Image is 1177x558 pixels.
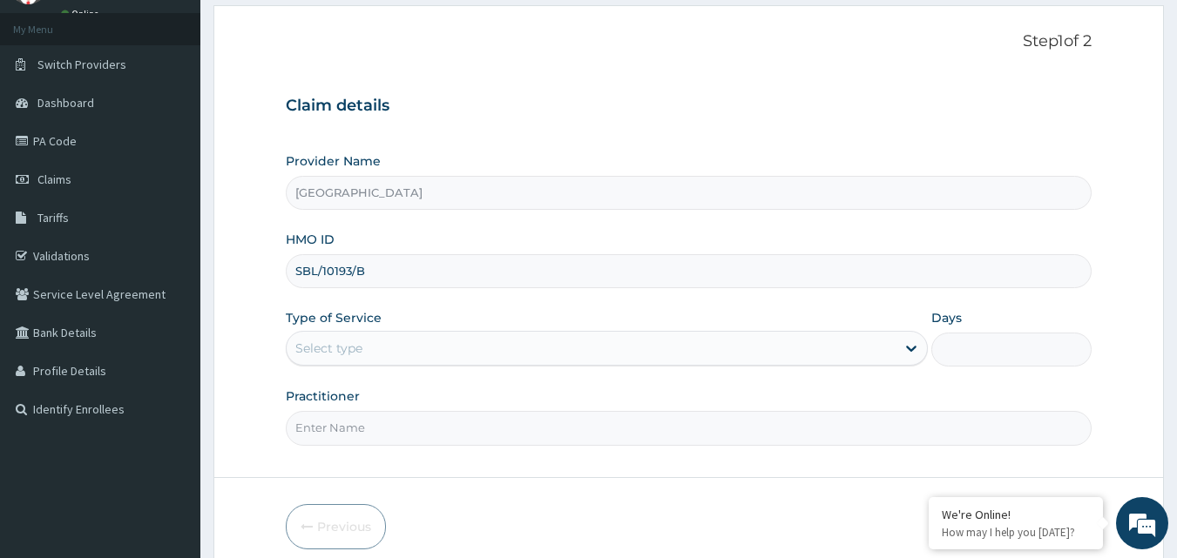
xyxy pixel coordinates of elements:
span: Claims [37,171,71,187]
span: We're online! [101,168,240,344]
span: Switch Providers [37,57,126,72]
button: Previous [286,504,386,549]
h3: Claim details [286,97,1092,116]
textarea: Type your message and hit 'Enter' [9,373,332,434]
div: Select type [295,340,362,357]
p: How may I help you today? [942,525,1090,540]
input: Enter Name [286,411,1092,445]
label: Provider Name [286,152,381,170]
img: d_794563401_company_1708531726252_794563401 [32,87,71,131]
a: Online [61,8,103,20]
div: Chat with us now [91,97,293,120]
label: Type of Service [286,309,382,326]
label: Days [931,309,962,326]
p: Step 1 of 2 [286,32,1092,51]
div: We're Online! [942,507,1090,522]
span: Tariffs [37,210,69,225]
label: HMO ID [286,231,335,248]
span: Dashboard [37,95,94,111]
input: Enter HMO ID [286,254,1092,288]
div: Minimize live chat window [286,9,328,50]
label: Practitioner [286,387,360,405]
